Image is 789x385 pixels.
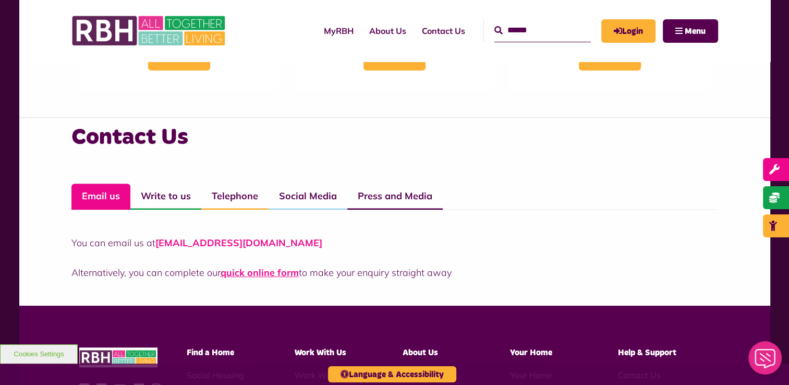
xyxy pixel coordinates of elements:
button: Navigation [663,19,718,43]
span: Your Home [510,348,552,357]
a: Write to us [130,184,201,210]
a: MyRBH [316,17,361,45]
a: quick online form [221,267,299,279]
img: RBH [79,347,157,368]
p: Alternatively, you can complete our to make your enquiry straight away [71,266,718,280]
span: Work With Us [295,348,346,357]
a: About Us [361,17,414,45]
button: Language & Accessibility [328,366,456,382]
h3: Contact Us [71,123,718,152]
img: RBH [71,10,228,51]
a: [EMAIL_ADDRESS][DOMAIN_NAME] [155,237,322,249]
iframe: Netcall Web Assistant for live chat [742,338,789,385]
a: Contact Us [414,17,473,45]
a: Email us [71,184,130,210]
a: Press and Media [347,184,443,210]
p: You can email us at [71,236,718,250]
span: About Us [402,348,438,357]
input: Search [494,19,591,42]
a: Social Media [269,184,347,210]
span: Find a Home [187,348,234,357]
a: MyRBH [601,19,656,43]
span: Help & Support [618,348,676,357]
a: Telephone [201,184,269,210]
span: Menu [685,27,706,35]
